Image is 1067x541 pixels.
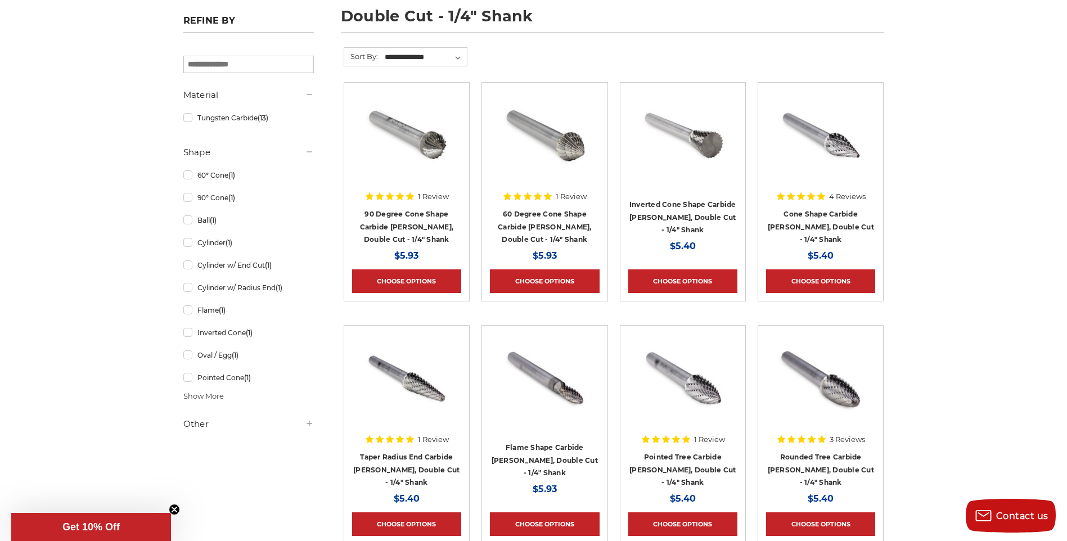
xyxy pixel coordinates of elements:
[829,193,866,200] span: 4 Reviews
[628,512,737,536] a: Choose Options
[219,306,226,314] span: (1)
[183,233,314,253] a: Cylinder
[383,49,467,66] select: Sort By:
[394,250,418,261] span: $5.93
[996,511,1048,521] span: Contact us
[556,193,587,200] span: 1 Review
[638,333,728,423] img: SG-3 pointed tree shape carbide burr 1/4" shank
[776,333,866,423] img: rounded tree shape carbide bur 1/4" shank
[62,521,120,533] span: Get 10% Off
[533,250,557,261] span: $5.93
[498,210,592,244] a: 60 Degree Cone Shape Carbide [PERSON_NAME], Double Cut - 1/4" Shank
[418,436,449,443] span: 1 Review
[183,165,314,185] a: 60° Cone
[246,328,253,337] span: (1)
[169,504,180,515] button: Close teaser
[183,255,314,275] a: Cylinder w/ End Cut
[210,216,217,224] span: (1)
[766,269,875,293] a: Choose Options
[490,91,599,200] a: SJ-3 60 degree cone shape carbide burr 1/4" shank
[490,269,599,293] a: Choose Options
[183,108,314,128] a: Tungsten Carbide
[418,193,449,200] span: 1 Review
[232,351,238,359] span: (1)
[766,512,875,536] a: Choose Options
[694,436,725,443] span: 1 Review
[776,91,866,181] img: SM-4 pointed cone shape carbide burr 1/4" shank
[228,193,235,202] span: (1)
[766,91,875,200] a: SM-4 pointed cone shape carbide burr 1/4" shank
[629,453,736,486] a: Pointed Tree Carbide [PERSON_NAME], Double Cut - 1/4" Shank
[670,493,696,504] span: $5.40
[226,238,232,247] span: (1)
[629,200,736,234] a: Inverted Cone Shape Carbide [PERSON_NAME], Double Cut - 1/4" Shank
[183,368,314,387] a: Pointed Cone
[394,493,420,504] span: $5.40
[499,91,589,181] img: SJ-3 60 degree cone shape carbide burr 1/4" shank
[966,499,1056,533] button: Contact us
[352,91,461,200] a: SK-3 90 degree cone shape carbide burr 1/4" shank
[183,210,314,230] a: Ball
[499,333,589,423] img: Flame shape carbide bur 1/4" shank
[183,345,314,365] a: Oval / Egg
[628,333,737,443] a: SG-3 pointed tree shape carbide burr 1/4" shank
[265,261,272,269] span: (1)
[244,373,251,382] span: (1)
[183,15,314,33] h5: Refine by
[490,512,599,536] a: Choose Options
[352,512,461,536] a: Choose Options
[183,146,314,159] h5: Shape
[183,300,314,320] a: Flame
[341,8,884,33] h1: double cut - 1/4" shank
[360,210,454,244] a: 90 Degree Cone Shape Carbide [PERSON_NAME], Double Cut - 1/4" Shank
[183,278,314,297] a: Cylinder w/ Radius End
[352,333,461,443] a: Taper with radius end carbide bur 1/4" shank
[344,48,378,65] label: Sort By:
[183,417,314,431] h5: Other
[490,333,599,443] a: Flame shape carbide bur 1/4" shank
[362,91,452,181] img: SK-3 90 degree cone shape carbide burr 1/4" shank
[228,171,235,179] span: (1)
[362,333,452,423] img: Taper with radius end carbide bur 1/4" shank
[353,453,460,486] a: Taper Radius End Carbide [PERSON_NAME], Double Cut - 1/4" Shank
[183,391,224,402] span: Show More
[352,269,461,293] a: Choose Options
[670,241,696,251] span: $5.40
[183,188,314,208] a: 90° Cone
[638,91,728,181] img: SN-3 inverted cone shape carbide burr 1/4" shank
[768,210,874,244] a: Cone Shape Carbide [PERSON_NAME], Double Cut - 1/4" Shank
[258,114,268,122] span: (13)
[766,333,875,443] a: rounded tree shape carbide bur 1/4" shank
[11,513,171,541] div: Get 10% OffClose teaser
[808,250,834,261] span: $5.40
[183,323,314,342] a: Inverted Cone
[830,436,865,443] span: 3 Reviews
[533,484,557,494] span: $5.93
[183,88,314,102] h5: Material
[768,453,874,486] a: Rounded Tree Carbide [PERSON_NAME], Double Cut - 1/4" Shank
[808,493,834,504] span: $5.40
[276,283,282,292] span: (1)
[628,269,737,293] a: Choose Options
[492,443,598,477] a: Flame Shape Carbide [PERSON_NAME], Double Cut - 1/4" Shank
[628,91,737,200] a: SN-3 inverted cone shape carbide burr 1/4" shank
